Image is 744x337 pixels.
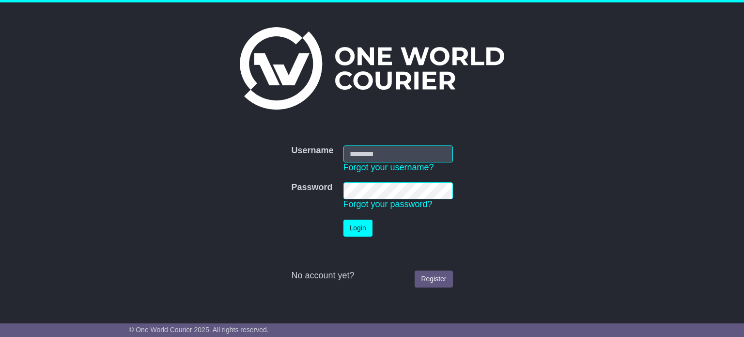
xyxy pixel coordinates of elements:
[291,145,333,156] label: Username
[343,220,372,237] button: Login
[343,199,433,209] a: Forgot your password?
[343,162,434,172] a: Forgot your username?
[291,271,452,281] div: No account yet?
[129,326,269,334] span: © One World Courier 2025. All rights reserved.
[415,271,452,288] a: Register
[240,27,504,110] img: One World
[291,182,332,193] label: Password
